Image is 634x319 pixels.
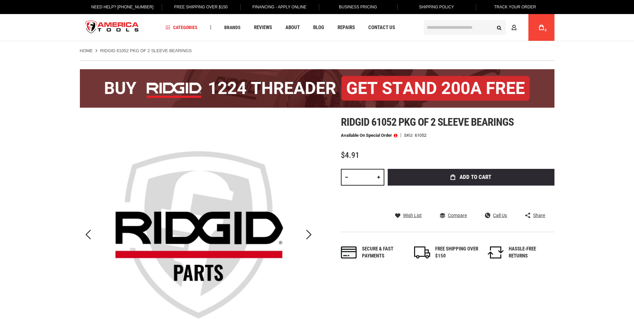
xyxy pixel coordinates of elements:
a: Repairs [335,23,358,32]
span: About [285,25,300,30]
a: Reviews [251,23,275,32]
a: Call Us [485,212,507,218]
img: payments [341,246,357,258]
p: Available on Special Order [341,133,397,138]
span: Brands [224,25,241,30]
span: Wish List [403,213,422,218]
span: Add to Cart [460,174,491,180]
strong: RIDGID 61052 PKG OF 2 SLEEVE BEARINGS [100,48,192,53]
span: Ridgid 61052 pkg of 2 sleeve bearings [341,116,514,128]
button: Add to Cart [388,169,554,186]
span: Share [533,213,545,218]
div: Secure & fast payments [362,245,405,260]
div: HASSLE-FREE RETURNS [509,245,552,260]
img: returns [488,246,504,258]
span: Repairs [338,25,355,30]
a: Compare [440,212,467,218]
a: 0 [535,14,548,41]
a: Categories [162,23,201,32]
div: 61052 [415,133,426,137]
span: Reviews [254,25,272,30]
span: Shipping Policy [419,5,454,9]
a: store logo [80,15,145,40]
span: Blog [313,25,324,30]
a: Home [80,48,93,54]
a: Brands [221,23,244,32]
div: FREE SHIPPING OVER $150 [435,245,479,260]
a: About [282,23,303,32]
a: Contact Us [365,23,398,32]
button: Search [493,21,506,34]
a: Blog [310,23,327,32]
img: BOGO: Buy the RIDGID® 1224 Threader (26092), get the 92467 200A Stand FREE! [80,69,554,108]
img: America Tools [80,15,145,40]
img: shipping [414,246,430,258]
span: Contact Us [368,25,395,30]
span: Categories [165,25,198,30]
span: Compare [448,213,467,218]
span: $4.91 [341,150,359,160]
span: Call Us [493,213,507,218]
span: 0 [545,28,547,32]
strong: SKU [404,133,415,137]
a: Wish List [395,212,422,218]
